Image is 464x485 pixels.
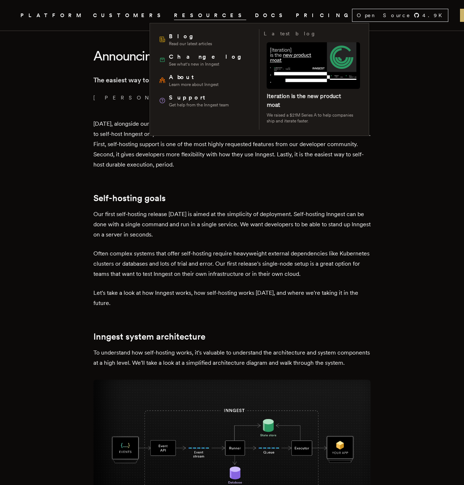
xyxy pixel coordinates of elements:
p: The easiest way to self-host durable execution. [93,75,371,85]
button: PLATFORM [20,11,84,20]
span: Changelog [169,52,247,61]
span: Read our latest articles [169,41,212,47]
a: CUSTOMERS [93,11,165,20]
p: Our first self-hosting release [DATE] is aimed at the simplicity of deployment. Self-hosting Inng... [93,209,371,240]
p: Let's take a look at how Inngest works, how self-hosting works [DATE], and where we're taking it ... [93,288,371,308]
span: Support [169,93,229,102]
button: RESOURCES [174,11,246,20]
p: To understand how self-hosting works, it's valuable to understand the architecture and system com... [93,348,371,368]
p: Often complex systems that offer self-hosting require heavyweight external dependencies like Kube... [93,249,371,279]
h2: Inngest system architecture [93,332,371,342]
span: Open Source [357,12,411,19]
h3: Latest blog [264,29,316,38]
span: See what's new in Inngest [169,61,247,67]
span: 4.9 K [422,12,446,19]
h1: Announcing Inngest self-hosting [93,43,371,69]
a: DOCS [255,11,287,20]
p: · · [93,94,371,101]
a: [PERSON_NAME] [93,94,200,101]
a: PRICING [296,11,352,20]
span: Get help from the Inngest team [169,102,229,108]
span: Blog [169,32,212,41]
p: [DATE], alongside our 1.0 release of , we're excited to announce the ability to self-host Inngest... [93,119,371,170]
span: About [169,73,219,82]
a: Iteration is the new product moat [267,93,341,108]
a: ChangelogSee what's new in Inngest [156,50,255,70]
a: AboutLearn more about Inngest [156,70,255,90]
a: SupportGet help from the Inngest team [156,90,255,111]
span: Learn more about Inngest [169,82,219,87]
a: BlogRead our latest articles [156,29,255,50]
h2: Self-hosting goals [93,193,371,203]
